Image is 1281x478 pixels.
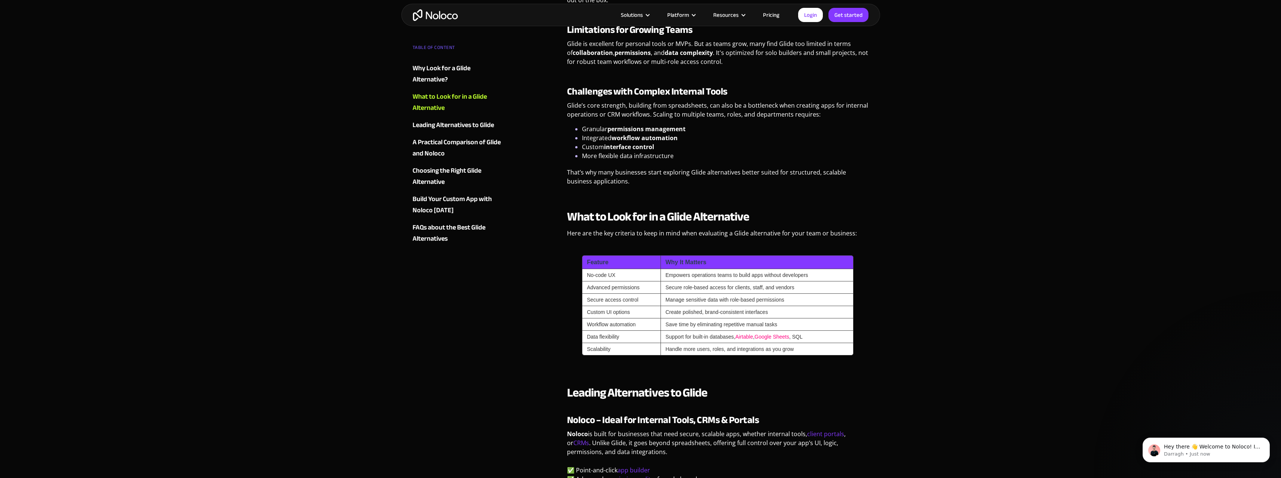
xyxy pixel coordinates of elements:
td: Advanced permissions [582,281,661,294]
iframe: Intercom notifications message [1131,422,1281,474]
td: Scalability [582,343,661,355]
strong: collaboration [573,49,613,57]
strong: Leading Alternatives to Glide [567,382,707,404]
div: Platform [667,10,689,20]
strong: Noloco [567,430,588,438]
a: Choosing the Right Glide Alternative [413,165,503,188]
div: Resources [704,10,754,20]
p: Glide’s core strength, building from spreadsheets, can also be a bottleneck when creating apps fo... [567,101,869,124]
td: Empowers operations teams to build apps without developers [661,269,854,281]
a: Airtable [735,334,753,340]
strong: interface control [604,143,654,151]
p: That’s why many businesses start exploring Glide alternatives better suited for structured, scala... [567,168,869,191]
td: Custom UI options [582,306,661,318]
a: Get started [828,8,868,22]
th: Why It Matters [661,255,854,269]
strong: permissions management [607,125,686,133]
th: Feature [582,255,661,269]
p: Glide is excellent for personal tools or MVPs. But as teams grow, many find Glide too limited in ... [567,39,869,72]
li: Granular [582,124,869,133]
td: Data flexibility [582,331,661,343]
div: Solutions [612,10,658,20]
div: Platform [658,10,704,20]
p: is built for businesses that need secure, scalable apps, whether internal tools, , or . Unlike Gl... [567,429,869,462]
a: What to Look for in a Glide Alternative [413,91,503,114]
div: TABLE OF CONTENT [413,42,503,57]
strong: Noloco – Ideal for Internal Tools, CRMs & Portals [567,411,759,429]
div: Solutions [621,10,643,20]
td: Support for built-in databases, , , SQL [661,331,854,343]
li: Custom [582,142,869,151]
strong: permissions [615,49,651,57]
a: Google Sheets [754,334,789,340]
td: Secure access control [582,294,661,306]
li: Integrated [582,133,869,142]
a: CRMs [573,439,589,447]
p: Here are the key criteria to keep in mind when evaluating a Glide alternative for your team or bu... [567,229,869,243]
a: A Practical Comparison of Glide and Noloco [413,137,503,159]
strong: data complexity [665,49,713,57]
a: home [413,9,458,21]
a: Login [798,8,823,22]
strong: What to Look for in a Glide Alternative [567,206,750,228]
div: Leading Alternatives to Glide [413,120,494,131]
td: Create polished, brand-consistent interfaces [661,306,854,318]
a: Build Your Custom App with Noloco [DATE] [413,194,503,216]
td: Secure role-based access for clients, staff, and vendors [661,281,854,294]
a: app builder [617,466,650,474]
td: Save time by eliminating repetitive manual tasks [661,318,854,331]
a: Pricing [754,10,789,20]
td: No-code UX [582,269,661,281]
a: Why Look for a Glide Alternative? [413,63,503,85]
strong: workflow automation [612,134,678,142]
li: More flexible data infrastructure [582,151,869,160]
div: Resources [713,10,739,20]
a: client portals [807,430,844,438]
td: Workflow automation [582,318,661,331]
td: Handle more users, roles, and integrations as you grow [661,343,854,355]
a: FAQs about the Best Glide Alternatives [413,222,503,244]
td: Manage sensitive data with role-based permissions [661,294,854,306]
a: Leading Alternatives to Glide [413,120,503,131]
strong: Challenges with Complex Internal Tools [567,82,727,101]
